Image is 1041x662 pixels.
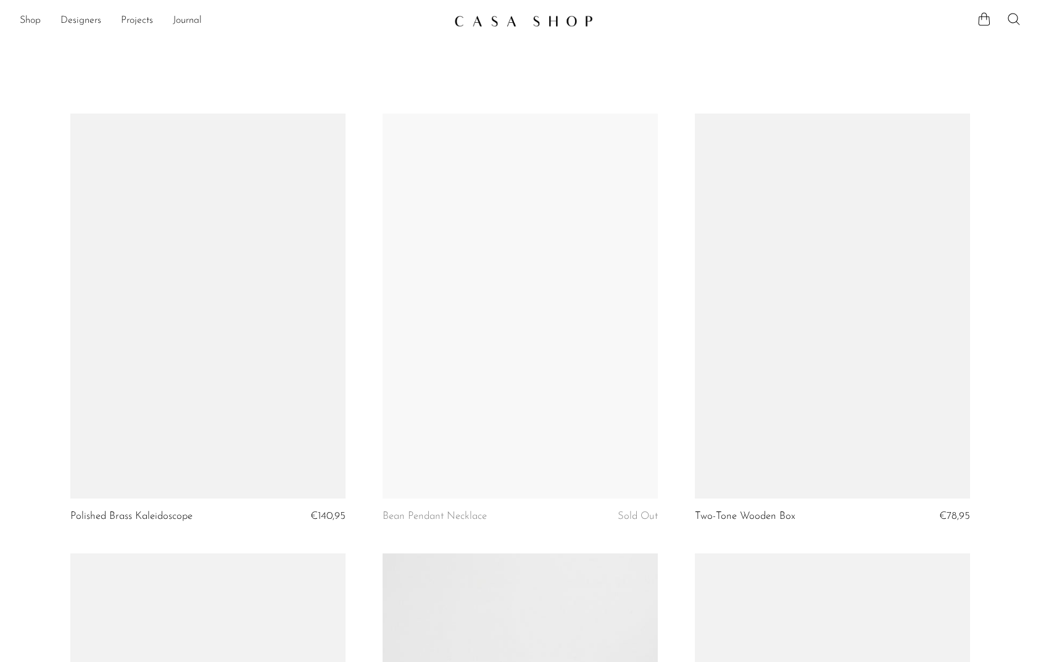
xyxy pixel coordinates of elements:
span: €78,95 [939,511,970,521]
a: Polished Brass Kaleidoscope [70,511,193,522]
span: €140,95 [310,511,346,521]
a: Projects [121,13,153,29]
a: Shop [20,13,41,29]
a: Two-Tone Wooden Box [695,511,795,522]
span: Sold Out [618,511,658,521]
a: Designers [60,13,101,29]
nav: Desktop navigation [20,10,444,31]
a: Journal [173,13,202,29]
a: Bean Pendant Necklace [383,511,487,522]
ul: NEW HEADER MENU [20,10,444,31]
